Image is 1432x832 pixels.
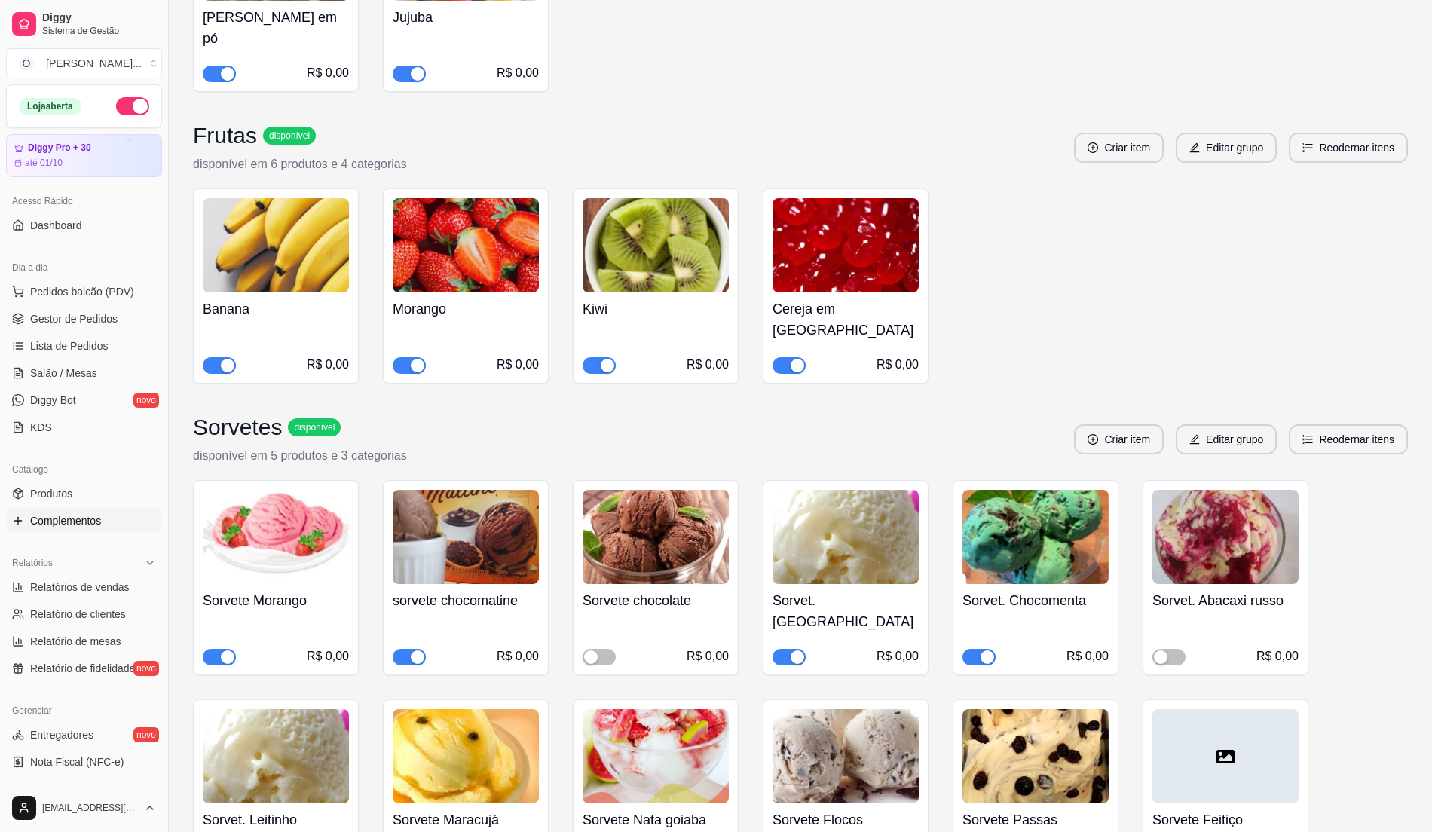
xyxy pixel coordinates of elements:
div: Gerenciar [6,699,162,723]
span: disponível [266,130,313,142]
span: disponível [291,421,338,433]
span: Relatório de fidelidade [30,661,135,676]
span: Relatório de mesas [30,634,121,649]
span: ordered-list [1302,434,1313,445]
h4: Sorvet. Chocomenta [962,590,1109,611]
div: R$ 0,00 [497,64,539,82]
div: Loja aberta [19,98,81,115]
a: Nota Fiscal (NFC-e) [6,750,162,774]
div: Acesso Rápido [6,189,162,213]
span: Sistema de Gestão [42,25,156,37]
a: Relatório de clientes [6,602,162,626]
h3: Sorvetes [193,414,282,441]
div: R$ 0,00 [1256,647,1299,665]
h4: Sorvete Maracujá [393,809,539,830]
div: R$ 0,00 [877,647,919,665]
h4: Sorvete Nata goiaba [583,809,729,830]
a: Diggy Pro + 30até 01/10 [6,134,162,177]
a: Controle de caixa [6,777,162,801]
a: Dashboard [6,213,162,237]
p: disponível em 5 produtos e 3 categorias [193,447,407,465]
a: Relatórios de vendas [6,575,162,599]
h4: Sorvete Flocos [773,809,919,830]
img: product-image [962,490,1109,584]
span: edit [1189,142,1200,153]
div: Catálogo [6,457,162,482]
img: product-image [393,709,539,803]
img: product-image [583,709,729,803]
span: Complementos [30,513,101,528]
span: Produtos [30,486,72,501]
article: até 01/10 [25,157,63,169]
h4: sorvete chocomatine [393,590,539,611]
a: Entregadoresnovo [6,723,162,747]
a: KDS [6,415,162,439]
h4: Sorvet. [GEOGRAPHIC_DATA] [773,590,919,632]
img: product-image [773,709,919,803]
img: product-image [203,709,349,803]
span: KDS [30,420,52,435]
a: Gestor de Pedidos [6,307,162,331]
span: Lista de Pedidos [30,338,109,353]
div: R$ 0,00 [497,356,539,374]
span: O [19,56,34,71]
img: product-image [962,709,1109,803]
div: R$ 0,00 [307,356,349,374]
a: Relatório de mesas [6,629,162,653]
span: ordered-list [1302,142,1313,153]
span: Relatórios [12,557,53,569]
img: product-image [583,198,729,292]
h4: Cereja em [GEOGRAPHIC_DATA] [773,298,919,341]
h4: Jujuba [393,7,539,28]
button: plus-circleCriar item [1074,133,1164,163]
img: product-image [393,198,539,292]
span: Diggy [42,11,156,25]
h4: Sorvet. Leitinho [203,809,349,830]
span: plus-circle [1088,434,1098,445]
img: product-image [773,198,919,292]
span: Dashboard [30,218,82,233]
h4: Kiwi [583,298,729,320]
button: editEditar grupo [1176,424,1277,454]
a: Complementos [6,509,162,533]
div: R$ 0,00 [307,647,349,665]
h4: Sorvete Passas [962,809,1109,830]
span: Pedidos balcão (PDV) [30,284,134,299]
button: Alterar Status [116,97,149,115]
div: [PERSON_NAME] ... [46,56,142,71]
button: plus-circleCriar item [1074,424,1164,454]
span: Salão / Mesas [30,366,97,381]
div: R$ 0,00 [687,356,729,374]
h4: Sorvete chocolate [583,590,729,611]
h3: Frutas [193,122,257,149]
article: Diggy Pro + 30 [28,142,91,154]
span: Entregadores [30,727,93,742]
img: product-image [203,490,349,584]
img: product-image [773,490,919,584]
span: Relatório de clientes [30,607,126,622]
span: [EMAIL_ADDRESS][DOMAIN_NAME] [42,802,138,814]
h4: Banana [203,298,349,320]
h4: Morango [393,298,539,320]
div: R$ 0,00 [877,356,919,374]
span: edit [1189,434,1200,445]
h4: Sorvete Feitiço [1152,809,1299,830]
button: ordered-listReodernar itens [1289,424,1408,454]
img: product-image [583,490,729,584]
div: R$ 0,00 [497,647,539,665]
span: Gestor de Pedidos [30,311,118,326]
h4: [PERSON_NAME] em pó [203,7,349,49]
span: plus-circle [1088,142,1098,153]
a: Relatório de fidelidadenovo [6,656,162,681]
a: DiggySistema de Gestão [6,6,162,42]
p: disponível em 6 produtos e 4 categorias [193,155,407,173]
a: Diggy Botnovo [6,388,162,412]
button: ordered-listReodernar itens [1289,133,1408,163]
button: Select a team [6,48,162,78]
span: Diggy Bot [30,393,76,408]
div: R$ 0,00 [307,64,349,82]
img: product-image [1152,490,1299,584]
button: editEditar grupo [1176,133,1277,163]
a: Produtos [6,482,162,506]
button: [EMAIL_ADDRESS][DOMAIN_NAME] [6,790,162,826]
